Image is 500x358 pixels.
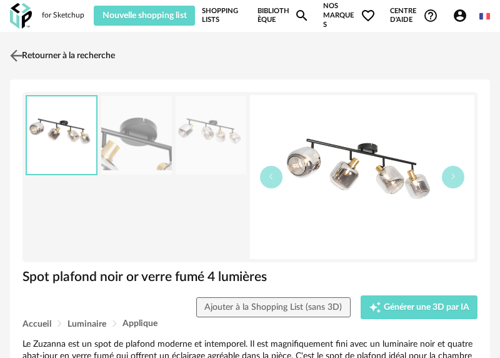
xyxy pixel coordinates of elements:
img: OXP [10,3,32,29]
a: Retourner à la recherche [7,42,115,69]
img: spot-plafond-noir-or-verre-fume-4-lumieres.jpg [101,96,172,175]
a: BibliothèqueMagnify icon [257,2,309,29]
img: spot-plafond-noir-or-verre-fume-4-lumieres.jpg [250,95,474,259]
a: Shopping Lists [202,2,244,29]
div: Breadcrumb [22,319,477,329]
span: Générer une 3D par IA [384,303,469,312]
span: Applique [122,319,157,328]
div: for Sketchup [42,11,84,21]
span: Nouvelle shopping list [102,11,187,20]
span: Account Circle icon [452,8,467,23]
span: Ajouter à la Shopping List (sans 3D) [204,303,342,312]
span: Nos marques [323,2,376,29]
button: Creation icon Générer une 3D par IA [361,295,478,319]
button: Nouvelle shopping list [94,6,195,26]
span: Account Circle icon [452,8,473,23]
h1: Spot plafond noir or verre fumé 4 lumières [22,268,477,285]
button: Ajouter à la Shopping List (sans 3D) [196,297,351,317]
span: Luminaire [67,320,106,329]
span: Heart Outline icon [361,8,376,23]
span: Magnify icon [294,8,309,23]
span: Centre d'aideHelp Circle Outline icon [390,7,439,25]
span: Accueil [22,320,51,329]
span: Creation icon [369,301,381,314]
img: fr [479,11,490,22]
img: spot-plafond-noir-or-verre-fume-4-lumieres.jpg [176,96,246,175]
img: spot-plafond-noir-or-verre-fume-4-lumieres.jpg [27,96,96,175]
img: svg+xml;base64,PHN2ZyB3aWR0aD0iMjQiIGhlaWdodD0iMjQiIHZpZXdCb3g9IjAgMCAyNCAyNCIgZmlsbD0ibm9uZSIgeG... [7,46,26,64]
span: Help Circle Outline icon [423,8,438,23]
